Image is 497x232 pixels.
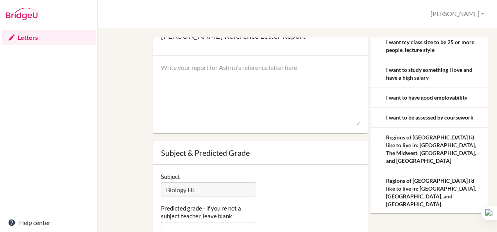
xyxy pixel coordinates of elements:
div: I want my class size to be 25 or more people, lecture style [386,38,484,54]
div: Subject & Predicted Grade [161,149,360,157]
a: Letters [2,30,96,45]
button: [PERSON_NAME] [427,7,488,21]
div: I want to study something I love and have a high salary [386,66,484,82]
div: I want to be assessed by coursework [386,114,474,121]
img: Bridge-U [6,8,38,20]
div: I want to have good employability [386,94,467,102]
div: Regions of [GEOGRAPHIC_DATA] I’d like to live in: [GEOGRAPHIC_DATA], The Midwest, [GEOGRAPHIC_DAT... [386,134,484,165]
div: Regions of [GEOGRAPHIC_DATA] I’d like to live in: [GEOGRAPHIC_DATA], [GEOGRAPHIC_DATA], and [GEOG... [386,177,484,208]
label: Subject [161,173,180,180]
a: Help center [2,215,96,230]
div: [PERSON_NAME] Reference Letter Report [161,32,306,39]
label: Predicted grade - if you're not a subject teacher, leave blank [161,204,256,220]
